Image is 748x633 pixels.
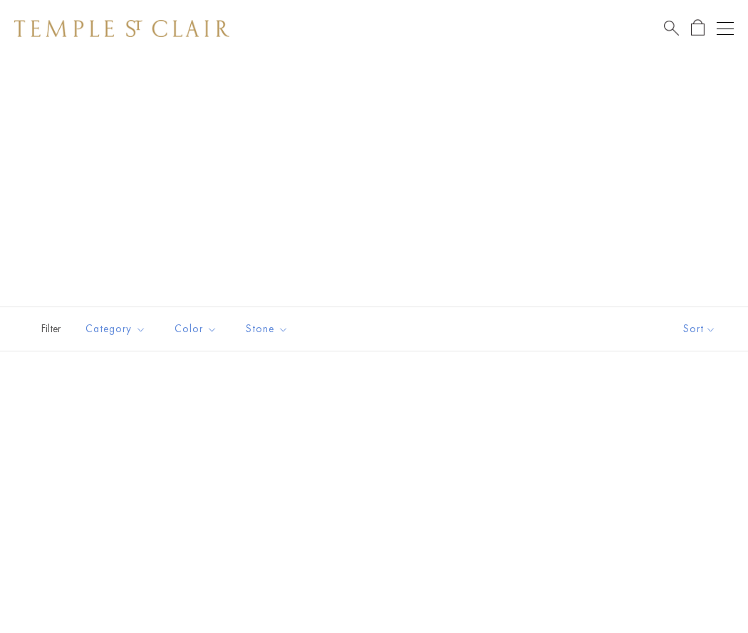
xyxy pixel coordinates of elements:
[651,307,748,351] button: Show sort by
[691,19,705,37] a: Open Shopping Bag
[14,20,229,37] img: Temple St. Clair
[239,320,299,338] span: Stone
[75,313,157,345] button: Category
[717,20,734,37] button: Open navigation
[164,313,228,345] button: Color
[78,320,157,338] span: Category
[235,313,299,345] button: Stone
[664,19,679,37] a: Search
[167,320,228,338] span: Color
